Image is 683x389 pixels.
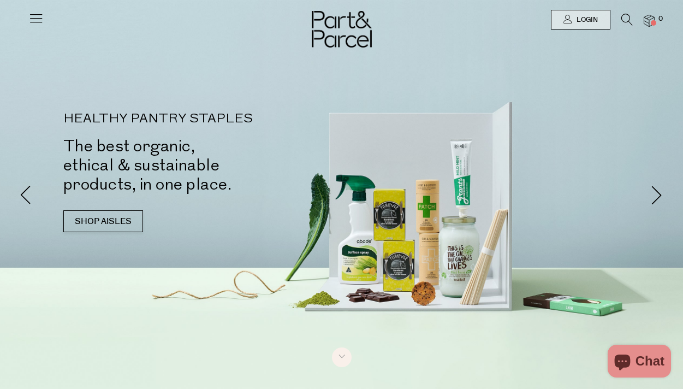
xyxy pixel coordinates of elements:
[63,137,358,194] h2: The best organic, ethical & sustainable products, in one place.
[551,10,610,30] a: Login
[656,14,666,24] span: 0
[644,15,655,26] a: 0
[312,11,372,48] img: Part&Parcel
[604,345,674,380] inbox-online-store-chat: Shopify online store chat
[63,113,358,126] p: HEALTHY PANTRY STAPLES
[63,210,143,232] a: SHOP AISLES
[574,15,598,25] span: Login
